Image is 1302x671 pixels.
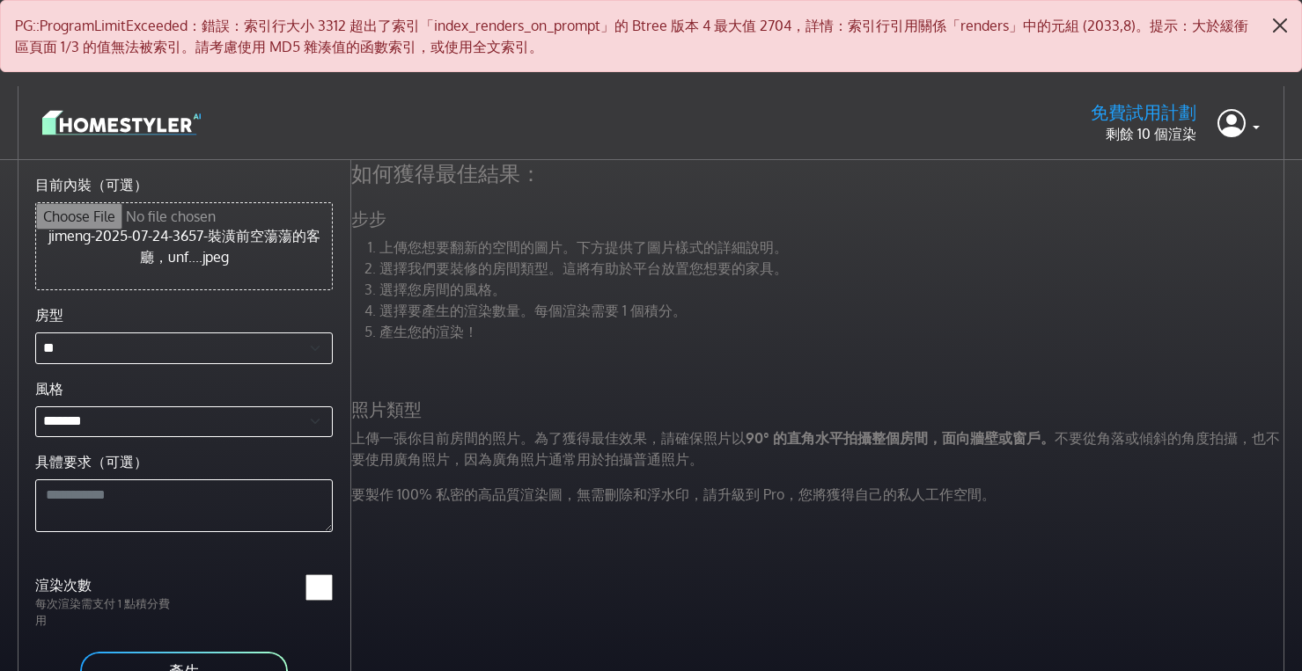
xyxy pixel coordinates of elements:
font: 如何獲得最佳結果： [351,159,541,186]
font: 風格 [35,380,63,397]
font: 上傳您想要翻新的空間的圖片。下方提供了圖片樣式的詳細說明。 [379,238,788,256]
font: 90° 的直角水平拍攝整個房間，面向牆壁或窗戶。 [746,429,1055,447]
img: logo-3de290ba35641baa71223ecac5eacb59cb85b4c7fdf211dc9aaecaaee71ea2f8.svg [42,107,201,138]
font: 要製作 100% 私密的高品質渲染圖，無需刪除和浮水印，請升級到 Pro，您將獲得自己的私人工作空間。 [351,485,996,503]
button: 關閉 [1259,1,1301,50]
font: 房型 [35,306,63,324]
font: 每次渲染需支付 1 點積分費用 [35,596,170,627]
font: 上傳一張你目前房間的照片。為了獲得最佳效果，請確保照片以 [351,429,746,447]
font: 剩餘 10 個渲染 [1106,125,1196,142]
font: 渲染次數 [35,576,92,594]
font: 選擇要產生的渲染數量。每個渲染需要 1 個積分。 [379,302,687,319]
font: PG::ProgramLimitExceeded：錯誤：索引行大小 3312 超出了索引「index_renders_on_prompt」的 Btree 版本 4 最大值 2704，詳情：索引行... [15,17,1248,55]
font: 目前內裝（可選） [35,176,148,193]
font: 選擇我們要裝修的房間類型。這將有助於平台放置您想要的家具。 [379,259,788,277]
font: 產生您的渲染！ [379,323,478,340]
font: 具體要求（可選） [35,453,148,470]
font: 免費試用計劃 [1091,100,1196,123]
font: 選擇您房間的風格。 [379,281,506,298]
font: 照片類型 [351,397,422,420]
font: 步步 [351,207,386,230]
